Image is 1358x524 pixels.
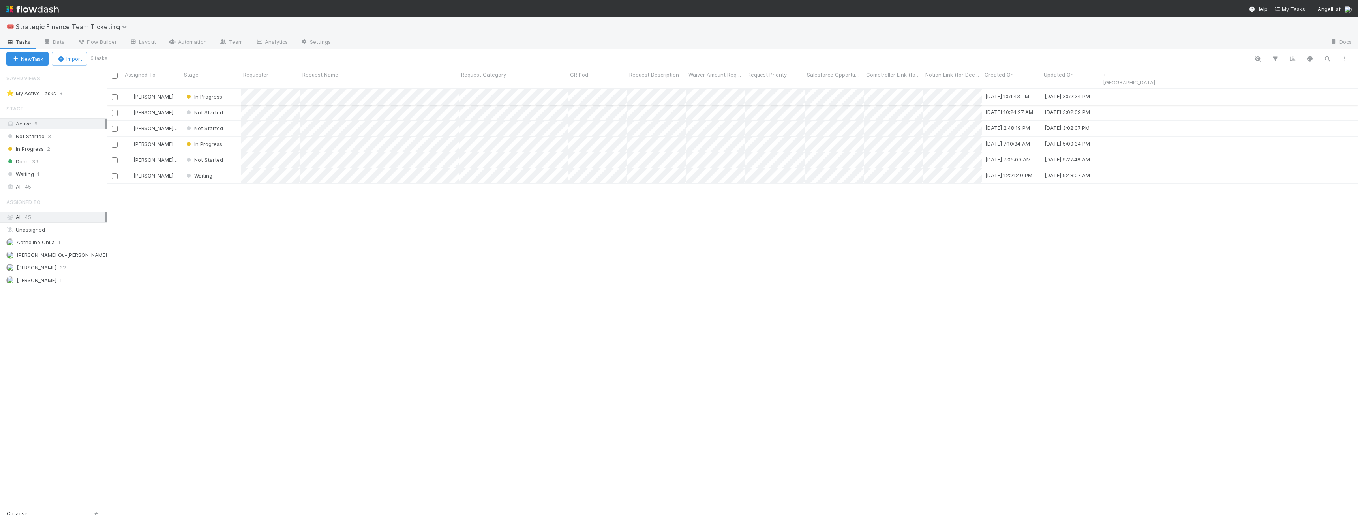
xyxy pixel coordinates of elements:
[59,88,70,98] span: 3
[126,172,173,180] div: [PERSON_NAME]
[6,238,14,246] img: avatar_103f69d0-f655-4f4f-bc28-f3abe7034599.png
[184,71,199,79] span: Stage
[925,71,980,79] span: Notion Link (for Decision/Incident Docs)
[6,225,105,235] div: Unassigned
[985,108,1033,116] div: [DATE] 10:24:27 AM
[243,71,268,79] span: Requester
[185,94,222,100] span: In Progress
[126,109,178,116] div: [PERSON_NAME] Ou-[PERSON_NAME]
[112,157,118,163] input: Toggle Row Selected
[71,36,123,49] a: Flow Builder
[213,36,249,49] a: Team
[37,169,39,179] span: 1
[1045,124,1090,132] div: [DATE] 3:02:07 PM
[185,124,223,132] div: Not Started
[1249,5,1268,13] div: Help
[1045,108,1090,116] div: [DATE] 3:02:09 PM
[6,212,105,222] div: All
[866,71,921,79] span: Comptroller Link (for Fee Waivers)
[60,275,62,285] span: 1
[123,36,162,49] a: Layout
[58,238,60,247] span: 1
[6,157,29,167] span: Done
[185,109,223,116] div: Not Started
[6,194,41,210] span: Assigned To
[1045,171,1090,179] div: [DATE] 9:48:07 AM
[112,73,118,79] input: Toggle All Rows Selected
[6,251,14,259] img: avatar_0645ba0f-c375-49d5-b2e7-231debf65fc8.png
[985,171,1032,179] div: [DATE] 12:21:40 PM
[6,169,34,179] span: Waiting
[126,141,132,147] img: avatar_aa4fbed5-f21b-48f3-8bdd-57047a9d59de.png
[985,92,1029,100] div: [DATE] 1:51:43 PM
[37,36,71,49] a: Data
[6,101,23,116] span: Stage
[6,144,44,154] span: In Progress
[125,71,156,79] span: Assigned To
[294,36,337,49] a: Settings
[6,90,14,96] span: ⭐
[6,38,31,46] span: Tasks
[185,157,223,163] span: Not Started
[25,214,31,220] span: 45
[126,156,178,164] div: [PERSON_NAME] Ou-[PERSON_NAME]
[1045,155,1090,163] div: [DATE] 9:27:48 AM
[1318,6,1341,12] span: AngelList
[126,109,132,116] img: avatar_0645ba0f-c375-49d5-b2e7-231debf65fc8.png
[1045,140,1090,148] div: [DATE] 5:00:34 PM
[133,172,173,179] span: [PERSON_NAME]
[1044,71,1074,79] span: Updated On
[985,124,1030,132] div: [DATE] 2:48:19 PM
[748,71,787,79] span: Request Priority
[6,88,56,98] div: My Active Tasks
[52,52,87,65] button: Import
[133,94,173,100] span: [PERSON_NAME]
[126,94,132,100] img: avatar_aa4fbed5-f21b-48f3-8bdd-57047a9d59de.png
[133,157,224,163] span: [PERSON_NAME] Ou-[PERSON_NAME]
[126,172,132,179] img: avatar_aa4fbed5-f21b-48f3-8bdd-57047a9d59de.png
[112,110,118,116] input: Toggle Row Selected
[185,125,223,131] span: Not Started
[6,119,105,129] div: Active
[6,276,14,284] img: avatar_022c235f-155a-4f12-b426-9592538e9d6c.png
[6,182,105,192] div: All
[185,140,222,148] div: In Progress
[1274,6,1305,12] span: My Tasks
[162,36,213,49] a: Automation
[570,71,588,79] span: CR Pod
[126,157,132,163] img: avatar_0645ba0f-c375-49d5-b2e7-231debf65fc8.png
[6,2,59,16] img: logo-inverted-e16ddd16eac7371096b0.svg
[185,172,212,179] span: Waiting
[6,52,49,65] button: NewTask
[6,264,14,271] img: avatar_aa4fbed5-f21b-48f3-8bdd-57047a9d59de.png
[302,71,338,79] span: Request Name
[1274,5,1305,13] a: My Tasks
[17,264,56,271] span: [PERSON_NAME]
[17,239,55,245] span: Aetheline Chua
[461,71,506,79] span: Request Category
[32,157,38,167] span: 39
[25,182,31,192] span: 45
[48,131,51,141] span: 3
[112,94,118,100] input: Toggle Row Selected
[77,38,117,46] span: Flow Builder
[185,172,212,180] div: Waiting
[133,125,224,131] span: [PERSON_NAME] Ou-[PERSON_NAME]
[133,109,224,116] span: [PERSON_NAME] Ou-[PERSON_NAME]
[112,142,118,148] input: Toggle Row Selected
[6,70,40,86] span: Saved Views
[126,125,132,131] img: avatar_0645ba0f-c375-49d5-b2e7-231debf65fc8.png
[16,23,131,31] span: Strategic Finance Team Ticketing
[126,124,178,132] div: [PERSON_NAME] Ou-[PERSON_NAME]
[985,71,1014,79] span: Created On
[47,144,50,154] span: 2
[126,93,173,101] div: [PERSON_NAME]
[6,23,14,30] span: 🎟️
[688,71,743,79] span: Waiver Amount Requested
[985,155,1031,163] div: [DATE] 7:05:09 AM
[185,141,222,147] span: In Progress
[1344,6,1352,13] img: avatar_aa4fbed5-f21b-48f3-8bdd-57047a9d59de.png
[629,71,679,79] span: Request Description
[112,173,118,179] input: Toggle Row Selected
[60,263,66,273] span: 32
